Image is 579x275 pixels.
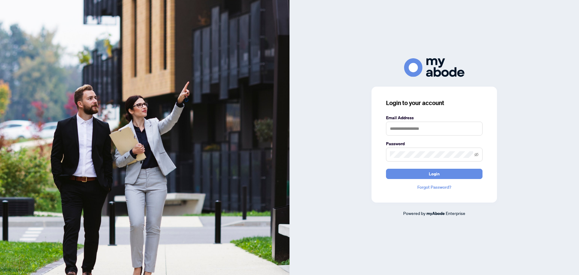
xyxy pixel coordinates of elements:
[386,114,482,121] label: Email Address
[429,169,440,179] span: Login
[446,210,465,216] span: Enterprise
[403,210,426,216] span: Powered by
[474,152,479,157] span: eye-invisible
[404,58,464,77] img: ma-logo
[386,169,482,179] button: Login
[426,210,445,217] a: myAbode
[386,184,482,190] a: Forgot Password?
[386,140,482,147] label: Password
[386,99,482,107] h3: Login to your account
